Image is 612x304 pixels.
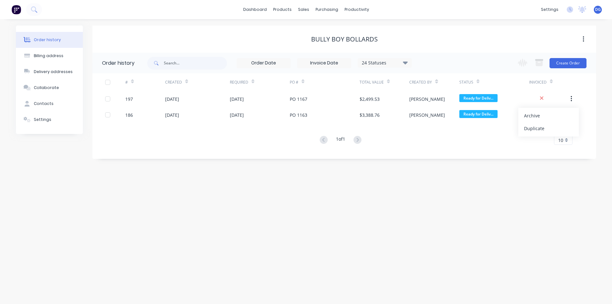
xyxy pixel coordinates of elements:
div: Created [165,79,182,85]
div: 186 [125,112,133,118]
a: dashboard [240,5,270,14]
div: [PERSON_NAME] [409,112,445,118]
div: Collaborate [34,85,59,91]
div: Total Value [360,79,384,85]
button: Billing address [16,48,83,64]
button: Settings [16,112,83,128]
div: Total Value [360,73,409,91]
div: PO # [290,79,298,85]
div: Contacts [34,101,54,107]
div: Invoiced [529,79,547,85]
div: Invoiced [529,73,569,91]
button: Collaborate [16,80,83,96]
div: [DATE] [165,96,179,102]
div: 197 [125,96,133,102]
button: Delivery addresses [16,64,83,80]
div: $2,499.53 [360,96,380,102]
div: Delivery addresses [34,69,73,75]
div: [DATE] [165,112,179,118]
div: [DATE] [230,112,244,118]
div: Created By [409,79,432,85]
input: Search... [164,57,227,70]
button: Create Order [550,58,586,68]
div: Status [459,73,529,91]
div: sales [295,5,312,14]
div: Bully Boy Bollards [311,35,378,43]
div: # [125,79,128,85]
img: Factory [11,5,21,14]
button: Contacts [16,96,83,112]
div: # [125,73,165,91]
button: Order history [16,32,83,48]
div: PO 1163 [290,112,307,118]
input: Invoice Date [297,58,351,68]
div: Status [459,79,473,85]
div: Required [230,73,290,91]
div: 1 of 1 [336,136,345,145]
span: 10 [558,137,563,144]
span: DG [595,7,601,12]
div: settings [538,5,562,14]
div: Order history [102,59,135,67]
div: 24 Statuses [358,59,412,66]
div: Created [165,73,230,91]
div: products [270,5,295,14]
div: [PERSON_NAME] [409,96,445,102]
div: [DATE] [230,96,244,102]
div: Archive [524,111,573,120]
div: Duplicate [524,124,573,133]
span: Ready for Deliv... [459,110,498,118]
div: $3,388.76 [360,112,380,118]
div: PO 1167 [290,96,307,102]
input: Order Date [237,58,290,68]
div: purchasing [312,5,341,14]
div: Created By [409,73,459,91]
div: Required [230,79,248,85]
div: Order history [34,37,61,43]
span: Ready for Deliv... [459,94,498,102]
div: PO # [290,73,360,91]
div: productivity [341,5,372,14]
div: Settings [34,117,51,122]
div: Billing address [34,53,63,59]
